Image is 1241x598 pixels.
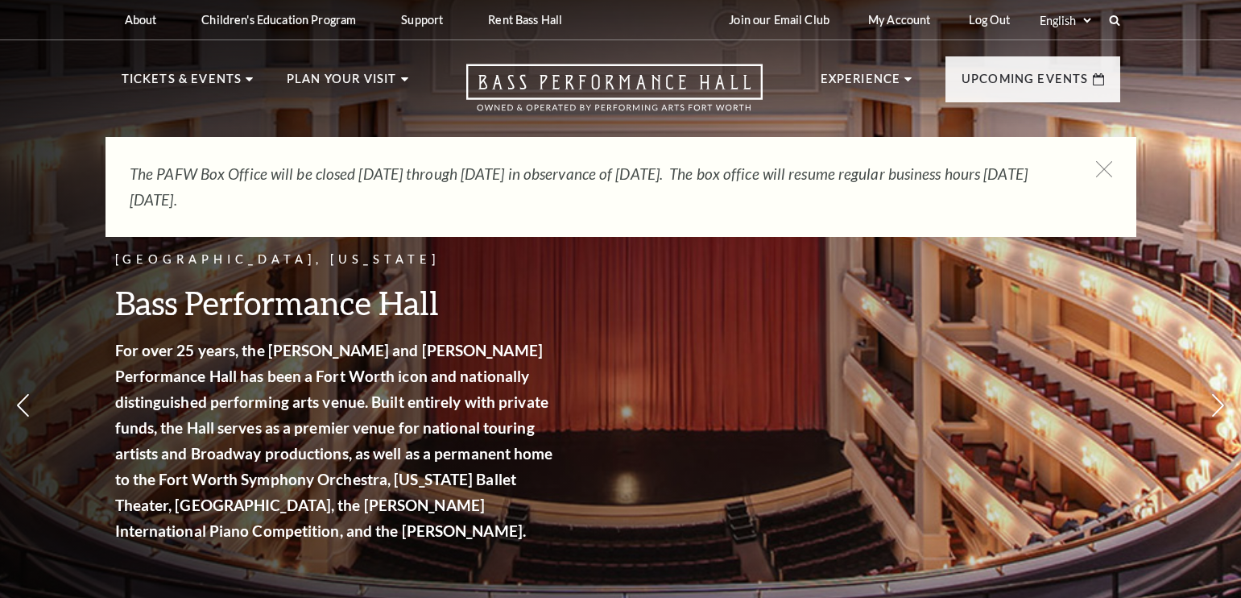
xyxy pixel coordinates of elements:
p: Plan Your Visit [287,69,397,98]
p: About [125,13,157,27]
h3: Bass Performance Hall [115,282,558,323]
p: Upcoming Events [962,69,1089,98]
p: Rent Bass Hall [488,13,562,27]
p: Tickets & Events [122,69,242,98]
p: [GEOGRAPHIC_DATA], [US_STATE] [115,250,558,270]
p: Children's Education Program [201,13,356,27]
select: Select: [1036,13,1094,28]
strong: For over 25 years, the [PERSON_NAME] and [PERSON_NAME] Performance Hall has been a Fort Worth ico... [115,341,553,540]
p: Support [401,13,443,27]
p: Experience [821,69,901,98]
em: The PAFW Box Office will be closed [DATE] through [DATE] in observance of [DATE]. The box office ... [130,164,1028,209]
